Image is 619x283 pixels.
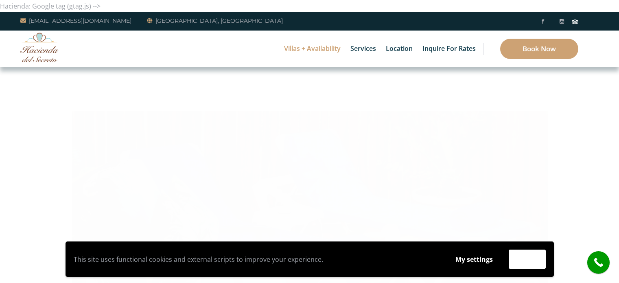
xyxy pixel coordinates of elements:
[418,31,480,67] a: Inquire for Rates
[20,16,131,26] a: [EMAIL_ADDRESS][DOMAIN_NAME]
[147,16,283,26] a: [GEOGRAPHIC_DATA], [GEOGRAPHIC_DATA]
[589,253,608,272] i: call
[74,253,440,265] p: This site uses functional cookies and external scripts to improve your experience.
[20,33,59,62] img: Awesome Logo
[587,251,610,274] a: call
[500,39,578,59] a: Book Now
[280,31,345,67] a: Villas + Availability
[509,250,546,269] button: Accept
[572,20,578,24] img: Tripadvisor_logomark.svg
[382,31,417,67] a: Location
[448,250,501,269] button: My settings
[346,31,380,67] a: Services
